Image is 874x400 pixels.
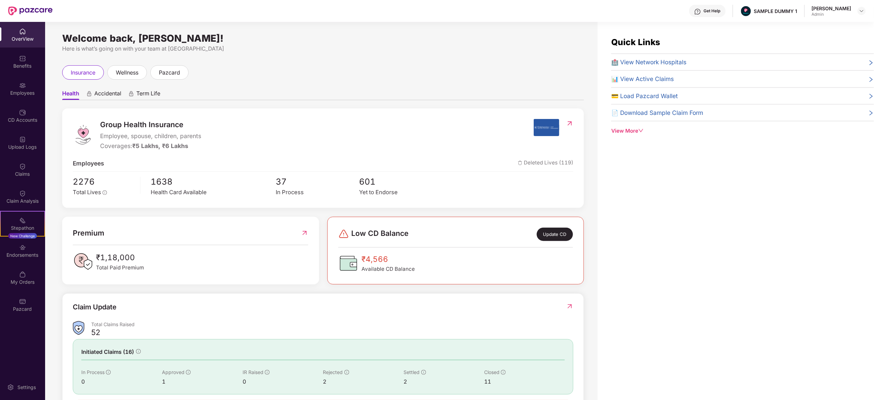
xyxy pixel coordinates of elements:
div: SAMPLE DUMMY 1 [754,8,797,14]
div: Coverages: [100,141,201,150]
img: svg+xml;base64,PHN2ZyBpZD0iQmVuZWZpdHMiIHhtbG5zPSJodHRwOi8vd3d3LnczLm9yZy8yMDAwL3N2ZyIgd2lkdGg9Ij... [19,55,26,62]
img: RedirectIcon [301,227,308,239]
span: info-circle [136,349,141,354]
span: Rejected [323,369,343,375]
span: Employees [73,159,104,168]
img: RedirectIcon [566,303,573,310]
span: In Process [81,369,105,375]
div: 11 [484,377,565,386]
img: svg+xml;base64,PHN2ZyBpZD0iQ2xhaW0iIHhtbG5zPSJodHRwOi8vd3d3LnczLm9yZy8yMDAwL3N2ZyIgd2lkdGg9IjIwIi... [19,163,26,170]
span: Premium [73,227,104,239]
div: 52 [91,328,100,337]
span: insurance [71,68,95,77]
span: right [868,93,874,101]
img: svg+xml;base64,PHN2ZyBpZD0iRHJvcGRvd24tMzJ4MzIiIHhtbG5zPSJodHRwOi8vd3d3LnczLm9yZy8yMDAwL3N2ZyIgd2... [859,8,864,14]
span: info-circle [106,370,111,375]
span: 37 [276,175,359,188]
div: 2 [404,377,484,386]
div: View More [611,127,874,135]
img: svg+xml;base64,PHN2ZyBpZD0iUGF6Y2FyZCIgeG1sbnM9Imh0dHA6Ly93d3cudzMub3JnLzIwMDAvc3ZnIiB3aWR0aD0iMj... [19,298,26,305]
img: svg+xml;base64,PHN2ZyBpZD0iRW1wbG95ZWVzIiB4bWxucz0iaHR0cDovL3d3dy53My5vcmcvMjAwMC9zdmciIHdpZHRoPS... [19,82,26,89]
span: Initiated Claims (16) [81,348,134,356]
span: pazcard [159,68,180,77]
img: svg+xml;base64,PHN2ZyBpZD0iQ2xhaW0iIHhtbG5zPSJodHRwOi8vd3d3LnczLm9yZy8yMDAwL3N2ZyIgd2lkdGg9IjIwIi... [19,190,26,197]
div: 0 [243,377,323,386]
img: insurerIcon [534,119,559,136]
div: animation [86,91,92,97]
img: svg+xml;base64,PHN2ZyB4bWxucz0iaHR0cDovL3d3dy53My5vcmcvMjAwMC9zdmciIHdpZHRoPSIyMSIgaGVpZ2h0PSIyMC... [19,217,26,224]
div: 2 [323,377,404,386]
span: 💳 Load Pazcard Wallet [611,91,678,101]
div: Health Card Available [151,188,276,197]
img: svg+xml;base64,PHN2ZyBpZD0iTXlfT3JkZXJzIiBkYXRhLW5hbWU9Ik15IE9yZGVycyIgeG1sbnM9Imh0dHA6Ly93d3cudz... [19,271,26,278]
img: New Pazcare Logo [8,6,53,15]
span: down [638,128,643,133]
span: wellness [116,68,138,77]
span: Deleted Lives (119) [518,159,573,168]
img: Pazcare_Alternative_logo-01-01.png [741,6,751,16]
span: info-circle [103,190,107,195]
div: [PERSON_NAME] [812,5,851,12]
span: Quick Links [611,37,660,47]
span: Group Health Insurance [100,119,201,130]
span: Accidental [94,90,121,100]
span: IR Raised [243,369,263,375]
div: Get Help [704,8,721,14]
div: Yet to Endorse [359,188,443,197]
div: Update CD [537,228,573,241]
img: RedirectIcon [566,120,573,127]
span: Approved [162,369,185,375]
span: ₹4,566 [361,253,415,265]
span: Total Paid Premium [96,264,144,272]
span: right [868,76,874,83]
span: Settled [404,369,420,375]
span: Employee, spouse, children, parents [100,131,201,141]
span: 🏥 View Network Hospitals [611,57,686,67]
img: svg+xml;base64,PHN2ZyBpZD0iRGFuZ2VyLTMyeDMyIiB4bWxucz0iaHR0cDovL3d3dy53My5vcmcvMjAwMC9zdmciIHdpZH... [338,228,349,239]
div: New Challenge [8,233,37,239]
img: svg+xml;base64,PHN2ZyBpZD0iVXBsb2FkX0xvZ3MiIGRhdGEtbmFtZT0iVXBsb2FkIExvZ3MiIHhtbG5zPSJodHRwOi8vd3... [19,136,26,143]
div: animation [128,91,134,97]
span: 1638 [151,175,276,188]
div: Admin [812,12,851,17]
span: right [868,59,874,67]
img: PaidPremiumIcon [73,251,93,272]
img: logo [73,124,93,145]
span: Low CD Balance [351,228,409,241]
span: info-circle [421,370,426,375]
span: Available CD Balance [361,265,415,273]
span: ₹5 Lakhs, ₹6 Lakhs [132,142,188,149]
span: 📊 View Active Claims [611,74,674,83]
div: 1 [162,377,243,386]
span: 📄 Download Sample Claim Form [611,108,703,117]
span: right [868,109,874,117]
span: info-circle [186,370,191,375]
div: Here is what’s going on with your team at [GEOGRAPHIC_DATA] [62,44,584,53]
span: info-circle [344,370,349,375]
img: CDBalanceIcon [338,253,359,274]
div: Claim Update [73,302,117,312]
span: Term Life [136,90,160,100]
div: In Process [276,188,359,197]
img: svg+xml;base64,PHN2ZyBpZD0iSGVscC0zMngzMiIgeG1sbnM9Imh0dHA6Ly93d3cudzMub3JnLzIwMDAvc3ZnIiB3aWR0aD... [694,8,701,15]
div: Welcome back, [PERSON_NAME]! [62,36,584,41]
img: svg+xml;base64,PHN2ZyBpZD0iRW5kb3JzZW1lbnRzIiB4bWxucz0iaHR0cDovL3d3dy53My5vcmcvMjAwMC9zdmciIHdpZH... [19,244,26,251]
span: 601 [359,175,443,188]
img: svg+xml;base64,PHN2ZyBpZD0iU2V0dGluZy0yMHgyMCIgeG1sbnM9Imh0dHA6Ly93d3cudzMub3JnLzIwMDAvc3ZnIiB3aW... [7,384,14,391]
span: ₹1,18,000 [96,251,144,263]
span: Total Lives [73,189,101,196]
div: Settings [15,384,38,391]
div: 0 [81,377,162,386]
span: Health [62,90,79,100]
img: ClaimsSummaryIcon [73,321,84,335]
div: Total Claims Raised [91,321,573,328]
span: info-circle [265,370,270,375]
span: Closed [484,369,500,375]
img: svg+xml;base64,PHN2ZyBpZD0iSG9tZSIgeG1sbnM9Imh0dHA6Ly93d3cudzMub3JnLzIwMDAvc3ZnIiB3aWR0aD0iMjAiIG... [19,28,26,35]
img: svg+xml;base64,PHN2ZyBpZD0iQ0RfQWNjb3VudHMiIGRhdGEtbmFtZT0iQ0QgQWNjb3VudHMiIHhtbG5zPSJodHRwOi8vd3... [19,109,26,116]
img: deleteIcon [518,161,522,165]
span: 2276 [73,175,135,188]
div: Stepathon [1,225,44,231]
span: info-circle [501,370,506,375]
